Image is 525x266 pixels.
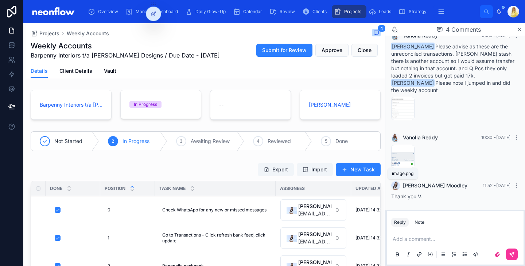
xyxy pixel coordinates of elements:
[219,101,223,108] span: --
[280,227,346,249] button: Select Button
[298,203,331,210] span: [PERSON_NAME]
[104,64,116,79] a: Vault
[183,5,231,18] a: Daily Glow-Up
[159,186,186,191] span: Task Name
[59,64,92,79] a: Client Details
[98,9,118,15] span: Overview
[483,183,510,188] span: 11:52 • [DATE]
[300,5,332,18] a: Clients
[134,101,157,108] div: In Progress
[446,25,481,34] span: 4 Comments
[336,163,381,176] button: New Task
[315,44,349,57] button: Approve
[280,186,305,191] span: Assignees
[412,218,427,227] button: Note
[309,101,351,108] a: [PERSON_NAME]
[83,4,480,20] div: scrollable content
[344,9,361,15] span: Projects
[351,44,378,57] button: Close
[243,9,262,15] span: Calendar
[195,9,226,15] span: Daily Glow-Up
[355,235,382,241] span: [DATE] 14:32
[298,210,331,217] span: [EMAIL_ADDRESS][DOMAIN_NAME]
[392,171,413,176] div: image.png
[54,138,82,145] span: Not Started
[379,9,391,15] span: Leads
[258,163,294,176] button: Export
[403,182,467,189] span: [PERSON_NAME] Moodley
[108,235,109,241] span: 1
[40,101,104,108] a: Barpenny Interiors t/a [PERSON_NAME] Designs
[396,5,432,18] a: Strategy
[372,29,381,38] button: 4
[415,219,424,225] div: Note
[391,43,519,94] div: Please advise as these are the unreconciled transactions, [PERSON_NAME] stash there is another ac...
[105,186,125,191] span: Position
[256,44,312,57] button: Submit for Review
[391,218,409,227] button: Reply
[29,6,77,17] img: App logo
[267,5,300,18] a: Review
[280,9,295,15] span: Review
[31,41,220,51] h1: Weekly Accounts
[298,231,331,238] span: [PERSON_NAME]
[86,5,123,18] a: Overview
[262,47,307,54] span: Submit for Review
[409,9,427,15] span: Strategy
[297,163,333,176] button: Import
[335,138,348,145] span: Done
[481,135,510,140] span: 10:30 • [DATE]
[311,166,327,173] span: Import
[325,138,327,144] span: 5
[378,25,386,32] span: 4
[108,207,110,213] span: 0
[391,193,423,199] span: Thank you V.
[257,138,260,144] span: 4
[123,5,183,18] a: Manager Dashboard
[31,67,48,75] span: Details
[332,5,366,18] a: Projects
[136,9,178,15] span: Manager Dashboard
[122,138,149,145] span: In Progress
[358,47,372,54] span: Close
[355,207,382,213] span: [DATE] 14:32
[162,207,267,213] span: Check WhatsApp for any new or missed messages
[191,138,230,145] span: Awaiting Review
[298,238,331,245] span: [EMAIL_ADDRESS][DOMAIN_NAME]
[280,199,346,221] button: Select Button
[39,30,59,37] span: Projects
[104,67,116,75] span: Vault
[355,186,383,191] span: Updated at
[366,5,396,18] a: Leads
[403,134,438,141] span: Vanolia Reddy
[59,67,92,75] span: Client Details
[231,5,267,18] a: Calendar
[112,138,114,144] span: 2
[67,30,109,37] a: Weekly Accounts
[391,79,435,87] span: [PERSON_NAME]
[180,138,182,144] span: 3
[31,64,48,78] a: Details
[31,30,59,37] a: Projects
[322,47,342,54] span: Approve
[268,138,291,145] span: Reviewed
[50,186,62,191] span: Done
[312,9,327,15] span: Clients
[391,43,435,50] span: [PERSON_NAME]
[31,51,220,60] span: Barpenny Interiors t/a [PERSON_NAME] Designs / Due Date - [DATE]
[298,259,331,266] span: [PERSON_NAME]
[162,232,268,244] span: Go to Transactions - Click refresh bank feed, click update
